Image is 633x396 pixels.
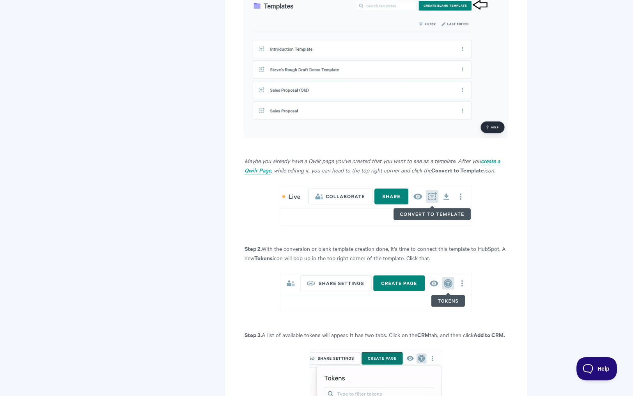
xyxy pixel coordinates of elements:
[417,330,429,339] strong: CRM
[254,254,273,262] strong: Tokens
[271,166,431,174] em: , while editing it, you can head to the top right corner and click the
[576,357,617,380] iframe: Toggle Customer Support
[431,166,484,174] strong: Convert to Template
[245,330,262,339] strong: Step 3.
[245,330,507,339] p: A list of available tokens will appear. It has two tabs. Click on the tab, and then click
[245,244,507,263] p: With the conversion or blank template creation done, it's time to connect this template to HubSpo...
[245,157,481,165] em: Maybe you already have a Qwilr page you've created that you want to see as a template. After you
[245,244,262,252] strong: Step 2.
[484,166,495,174] em: icon.
[473,330,505,339] strong: Add to CRM.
